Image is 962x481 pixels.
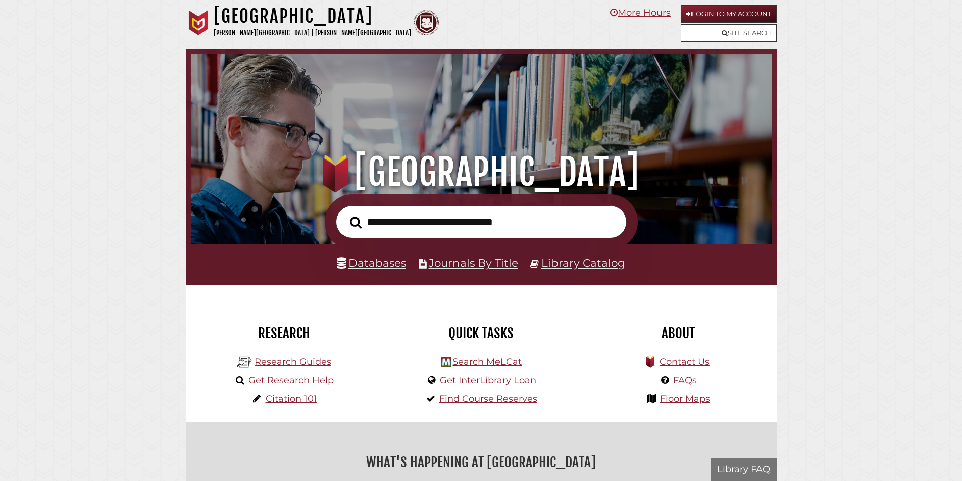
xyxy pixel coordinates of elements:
[681,5,777,23] a: Login to My Account
[414,10,439,35] img: Calvin Theological Seminary
[610,7,671,18] a: More Hours
[439,393,537,404] a: Find Course Reserves
[248,375,334,386] a: Get Research Help
[452,356,522,367] a: Search MeLCat
[587,325,769,342] h2: About
[205,150,757,194] h1: [GEOGRAPHIC_DATA]
[345,213,367,232] button: Search
[660,393,710,404] a: Floor Maps
[237,355,252,370] img: Hekman Library Logo
[266,393,317,404] a: Citation 101
[350,216,362,229] i: Search
[440,375,536,386] a: Get InterLibrary Loan
[214,5,411,27] h1: [GEOGRAPHIC_DATA]
[441,357,451,367] img: Hekman Library Logo
[681,24,777,42] a: Site Search
[193,451,769,474] h2: What's Happening at [GEOGRAPHIC_DATA]
[186,10,211,35] img: Calvin University
[390,325,572,342] h2: Quick Tasks
[193,325,375,342] h2: Research
[660,356,710,367] a: Contact Us
[673,375,697,386] a: FAQs
[541,256,625,270] a: Library Catalog
[255,356,331,367] a: Research Guides
[429,256,518,270] a: Journals By Title
[214,27,411,39] p: [PERSON_NAME][GEOGRAPHIC_DATA] | [PERSON_NAME][GEOGRAPHIC_DATA]
[337,256,406,270] a: Databases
